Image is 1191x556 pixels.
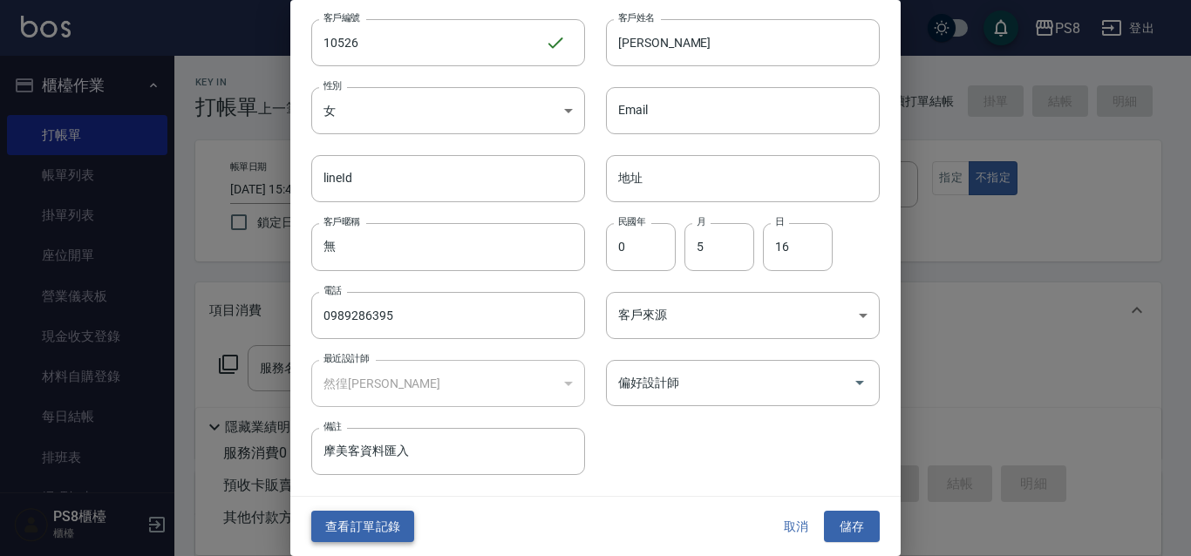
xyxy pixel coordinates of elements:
[311,511,414,543] button: 查看訂單記錄
[323,79,342,92] label: 性別
[311,87,585,134] div: 女
[618,11,655,24] label: 客戶姓名
[768,511,824,543] button: 取消
[618,215,645,228] label: 民國年
[697,215,705,228] label: 月
[323,215,360,228] label: 客戶暱稱
[846,369,874,397] button: Open
[323,284,342,297] label: 電話
[323,11,360,24] label: 客戶編號
[311,360,585,407] div: 然徨[PERSON_NAME]
[323,420,342,433] label: 備註
[323,352,369,365] label: 最近設計師
[824,511,880,543] button: 儲存
[775,215,784,228] label: 日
